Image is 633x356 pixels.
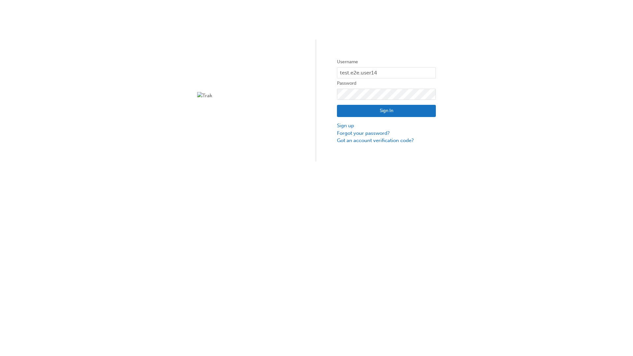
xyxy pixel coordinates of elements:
[337,122,436,130] a: Sign up
[197,92,296,100] img: Trak
[337,67,436,78] input: Username
[337,130,436,137] a: Forgot your password?
[337,58,436,66] label: Username
[337,137,436,144] a: Got an account verification code?
[337,105,436,117] button: Sign In
[337,79,436,87] label: Password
